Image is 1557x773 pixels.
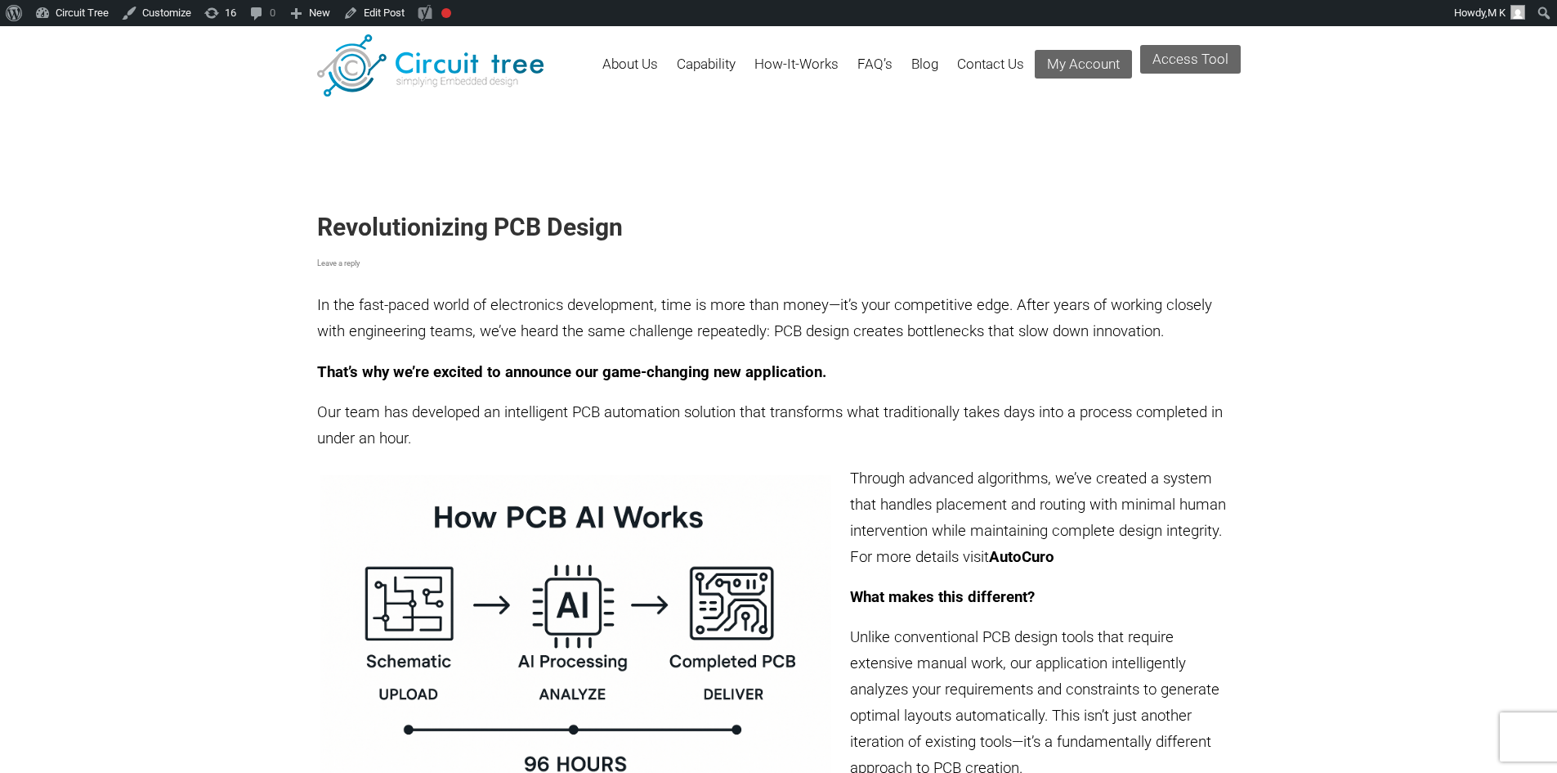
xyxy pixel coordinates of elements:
a: Capability [677,45,736,98]
img: Circuit Tree [317,34,544,97]
a: How-It-Works [754,45,839,98]
a: My Account [1035,50,1132,79]
a: AutoCuro [989,548,1054,566]
span: Through advanced algorithms, we’ve created a system that handles placement and routing with minim... [850,470,1226,566]
div: Focus keyphrase not set [441,8,451,18]
span: Our team has developed an intelligent PCB automation solution that transforms what traditionally ... [317,403,1223,447]
a: Leave a reply [317,258,360,267]
h1: Revolutionizing PCB Design [317,213,1241,242]
a: About Us [602,45,658,98]
span: In the fast-paced world of electronics development, time is more than money—it’s your competitive... [317,296,1212,340]
strong: What makes this different? [850,588,1035,606]
a: Contact Us [957,45,1024,98]
a: Access Tool [1140,45,1241,74]
strong: That’s why we’re excited to announce our game-changing new application. [317,363,826,381]
a: FAQ’s [857,45,893,98]
a: Blog [911,45,938,98]
span: M K [1488,7,1506,19]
